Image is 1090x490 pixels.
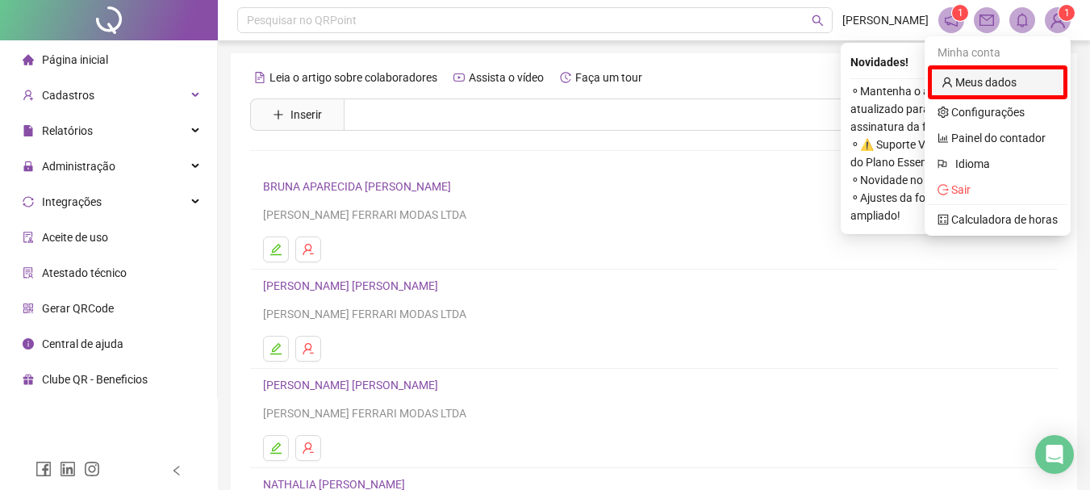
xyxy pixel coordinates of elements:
[42,53,108,66] span: Página inicial
[942,76,1017,89] a: user Meus dados
[302,342,315,355] span: user-delete
[260,102,335,128] button: Inserir
[955,155,1048,173] span: Idioma
[23,125,34,136] span: file
[42,89,94,102] span: Cadastros
[951,183,971,196] span: Sair
[938,184,949,195] span: logout
[263,180,456,193] a: BRUNA APARECIDA [PERSON_NAME]
[171,465,182,476] span: left
[23,90,34,101] span: user-add
[42,231,108,244] span: Aceite de uso
[938,132,1046,144] a: bar-chart Painel do contador
[42,195,102,208] span: Integrações
[469,71,544,84] span: Assista o vídeo
[928,40,1067,65] div: Minha conta
[560,72,571,83] span: history
[1015,13,1029,27] span: bell
[850,136,1052,171] span: ⚬ ⚠️ Suporte Via Chat Será Removido do Plano Essencial
[42,302,114,315] span: Gerar QRCode
[290,106,322,124] span: Inserir
[42,373,148,386] span: Clube QR - Beneficios
[850,189,1052,224] span: ⚬ Ajustes da folha com período ampliado!
[23,267,34,279] span: solution
[23,338,34,350] span: info-circle
[1064,7,1070,19] span: 1
[944,13,958,27] span: notification
[23,232,34,243] span: audit
[23,161,34,172] span: lock
[254,72,265,83] span: file-text
[575,71,642,84] span: Faça um tour
[850,82,1052,136] span: ⚬ Mantenha o aplicativo QRPoint atualizado para evitar erros na assinatura da folha!
[1059,5,1075,21] sup: Atualize o seu contato no menu Meus Dados
[453,72,465,83] span: youtube
[958,7,963,19] span: 1
[23,374,34,385] span: gift
[1035,435,1074,474] div: Open Intercom Messenger
[938,213,1058,226] a: calculator Calculadora de horas
[302,243,315,256] span: user-delete
[302,442,315,454] span: user-delete
[938,155,949,173] span: flag
[263,305,1045,323] div: [PERSON_NAME] FERRARI MODAS LTDA
[263,206,1045,224] div: [PERSON_NAME] FERRARI MODAS LTDA
[23,303,34,314] span: qrcode
[269,71,437,84] span: Leia o artigo sobre colaboradores
[938,106,1025,119] a: setting Configurações
[35,461,52,477] span: facebook
[42,337,123,350] span: Central de ajuda
[952,5,968,21] sup: 1
[84,461,100,477] span: instagram
[842,11,929,29] span: [PERSON_NAME]
[60,461,76,477] span: linkedin
[850,53,908,71] span: Novidades !
[263,279,443,292] a: [PERSON_NAME] [PERSON_NAME]
[269,243,282,256] span: edit
[1046,8,1070,32] img: 94335
[263,379,443,392] a: [PERSON_NAME] [PERSON_NAME]
[42,266,127,279] span: Atestado técnico
[263,404,1045,422] div: [PERSON_NAME] FERRARI MODAS LTDA
[269,442,282,454] span: edit
[850,171,1052,189] span: ⚬ Novidade no Cálculo do Saldo!
[42,124,93,137] span: Relatórios
[979,13,994,27] span: mail
[269,342,282,355] span: edit
[812,15,824,27] span: search
[23,54,34,65] span: home
[23,196,34,207] span: sync
[42,160,115,173] span: Administração
[273,109,284,120] span: plus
